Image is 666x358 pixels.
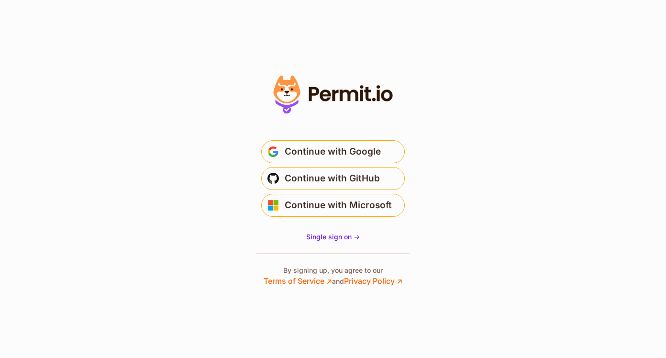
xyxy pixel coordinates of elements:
span: Continue with Google [285,144,381,159]
span: Continue with GitHub [285,171,380,186]
a: Terms of Service ↗ [264,276,332,286]
p: By signing up, you agree to our and [264,266,402,287]
button: Continue with GitHub [261,167,405,190]
span: Continue with Microsoft [285,198,392,213]
button: Continue with Google [261,140,405,163]
a: Privacy Policy ↗ [344,276,402,286]
a: Single sign on -> [306,232,360,242]
button: Continue with Microsoft [261,194,405,217]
